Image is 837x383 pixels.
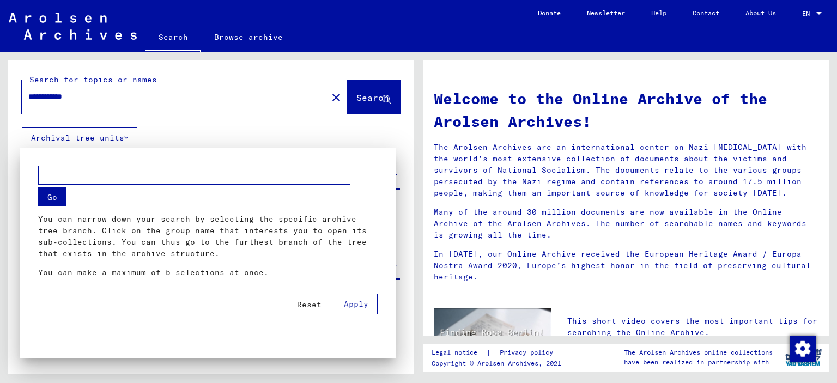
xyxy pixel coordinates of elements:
[288,295,330,314] button: Reset
[38,187,66,206] button: Go
[344,299,368,309] span: Apply
[38,214,378,259] p: You can narrow down your search by selecting the specific archive tree branch. Click on the group...
[789,335,815,361] div: Change consent
[38,267,378,278] p: You can make a maximum of 5 selections at once.
[297,300,322,309] span: Reset
[335,294,378,314] button: Apply
[790,336,816,362] img: Change consent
